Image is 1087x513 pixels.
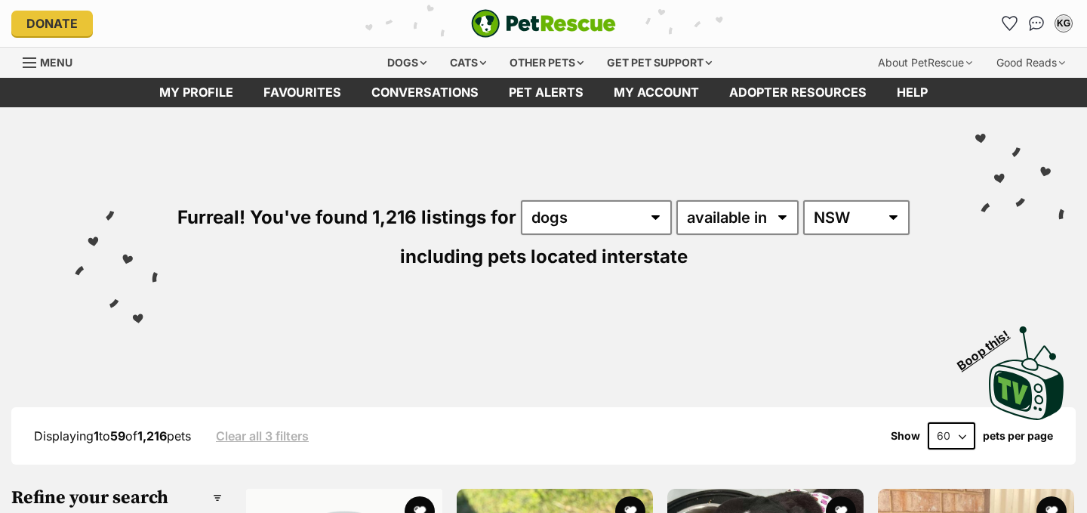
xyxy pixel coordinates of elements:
a: My profile [144,78,248,107]
img: logo-e224e6f780fb5917bec1dbf3a21bbac754714ae5b6737aabdf751b685950b380.svg [471,9,616,38]
h3: Refine your search [11,487,222,508]
a: PetRescue [471,9,616,38]
div: Cats [439,48,497,78]
div: Other pets [499,48,594,78]
div: Dogs [377,48,437,78]
button: My account [1052,11,1076,36]
a: Boop this! [989,313,1064,423]
a: Adopter resources [714,78,882,107]
a: Help [882,78,943,107]
strong: 1 [94,428,99,443]
div: KG [1056,16,1071,31]
strong: 59 [110,428,125,443]
div: Good Reads [986,48,1076,78]
span: Boop this! [955,318,1024,372]
a: conversations [356,78,494,107]
a: Favourites [997,11,1021,36]
div: About PetRescue [867,48,983,78]
img: chat-41dd97257d64d25036548639549fe6c8038ab92f7586957e7f3b1b290dea8141.svg [1029,16,1045,31]
a: Conversations [1024,11,1049,36]
ul: Account quick links [997,11,1076,36]
a: Pet alerts [494,78,599,107]
label: pets per page [983,430,1053,442]
div: Get pet support [596,48,722,78]
strong: 1,216 [137,428,167,443]
a: My account [599,78,714,107]
img: PetRescue TV logo [989,326,1064,420]
span: Show [891,430,920,442]
a: Menu [23,48,83,75]
span: including pets located interstate [400,246,688,267]
span: Furreal! You've found 1,216 listings for [177,206,516,228]
span: Displaying to of pets [34,428,191,443]
a: Clear all 3 filters [216,429,309,443]
span: Menu [40,56,72,69]
a: Donate [11,11,93,36]
a: Favourites [248,78,356,107]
